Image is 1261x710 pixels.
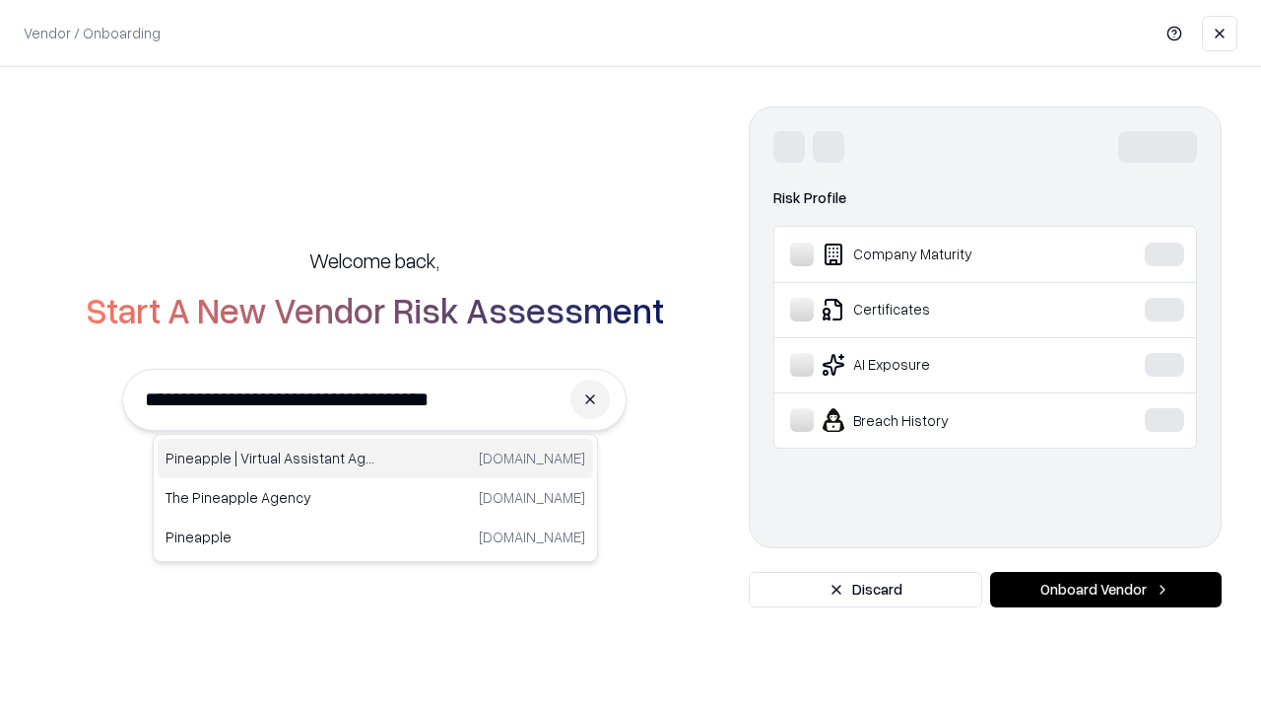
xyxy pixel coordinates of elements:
p: Pineapple | Virtual Assistant Agency [166,448,375,468]
div: AI Exposure [790,353,1085,377]
h5: Welcome back, [309,247,439,274]
button: Discard [749,572,982,607]
div: Breach History [790,408,1085,432]
p: Vendor / Onboarding [24,23,161,43]
p: Pineapple [166,527,375,547]
p: The Pineapple Agency [166,487,375,508]
button: Onboard Vendor [990,572,1222,607]
div: Risk Profile [773,186,1197,210]
h2: Start A New Vendor Risk Assessment [86,290,664,329]
p: [DOMAIN_NAME] [479,487,585,508]
div: Certificates [790,298,1085,321]
div: Suggestions [153,434,598,562]
p: [DOMAIN_NAME] [479,448,585,468]
p: [DOMAIN_NAME] [479,527,585,547]
div: Company Maturity [790,243,1085,266]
